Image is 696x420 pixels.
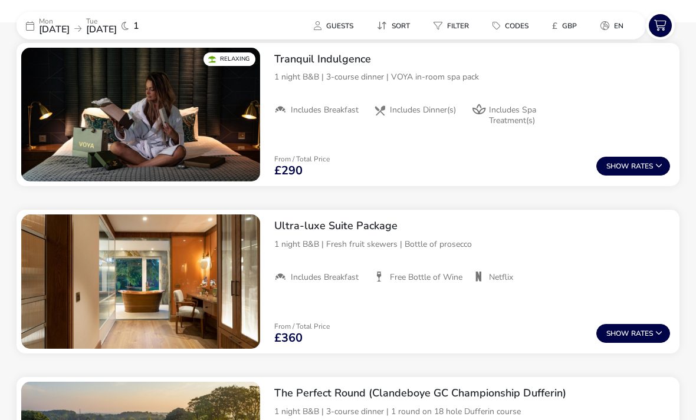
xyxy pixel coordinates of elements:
button: Codes [483,17,538,34]
span: Includes Breakfast [291,272,359,283]
naf-pibe-menu-bar-item: Sort [367,17,424,34]
naf-pibe-menu-bar-item: £GBP [543,17,591,34]
naf-pibe-menu-bar-item: Guests [304,17,367,34]
span: Show [606,163,631,170]
span: Sort [392,21,410,31]
button: ShowRates [596,324,670,343]
h2: Ultra-luxe Suite Package [274,219,670,233]
swiper-slide: 1 / 1 [21,48,260,182]
button: Sort [367,17,419,34]
span: Netflix [489,272,513,283]
span: Filter [447,21,469,31]
span: 1 [133,21,139,31]
button: ShowRates [596,157,670,176]
p: Tue [86,18,117,25]
h2: The Perfect Round (Clandeboye GC Championship Dufferin) [274,386,670,400]
span: [DATE] [39,23,70,36]
span: en [614,21,623,31]
span: Includes Spa Treatment(s) [489,105,562,126]
div: Mon[DATE]Tue[DATE]1 [17,12,193,39]
button: en [591,17,633,34]
naf-pibe-menu-bar-item: Filter [424,17,483,34]
span: £360 [274,332,303,344]
span: Guests [326,21,353,31]
span: Free Bottle of Wine [390,272,462,283]
p: From / Total Price [274,323,330,330]
button: Filter [424,17,478,34]
p: 1 night B&B | Fresh fruit skewers | Bottle of prosecco [274,238,670,250]
span: [DATE] [86,23,117,36]
span: £290 [274,165,303,177]
span: Show [606,330,631,338]
p: 1 night B&B | 3-course dinner | VOYA in-room spa pack [274,71,670,83]
i: £ [552,20,557,32]
p: 1 night B&B | 3-course dinner | 1 round on 18 hole Dufferin course [274,405,670,418]
button: £GBP [543,17,586,34]
p: From / Total Price [274,156,330,163]
h2: Tranquil Indulgence [274,52,670,66]
span: GBP [562,21,577,31]
span: Codes [505,21,528,31]
naf-pibe-menu-bar-item: Codes [483,17,543,34]
button: Guests [304,17,363,34]
div: Relaxing [203,52,255,66]
div: Tranquil Indulgence1 night B&B | 3-course dinner | VOYA in-room spa packIncludes BreakfastInclude... [265,43,679,136]
span: Includes Breakfast [291,105,359,115]
p: Mon [39,18,70,25]
div: Ultra-luxe Suite Package 1 night B&B | Fresh fruit skewers | Bottle of prosecco Includes Breakfas... [265,210,679,292]
span: Includes Dinner(s) [390,105,456,115]
swiper-slide: 1 / 1 [21,214,260,349]
naf-pibe-menu-bar-item: en [591,17,638,34]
